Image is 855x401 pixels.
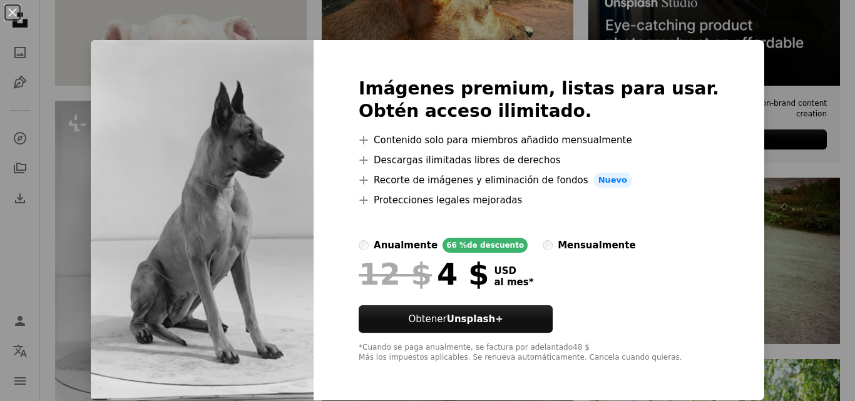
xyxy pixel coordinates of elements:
div: mensualmente [558,238,635,253]
input: mensualmente [543,240,553,250]
img: premium_photo-1664392220645-31d12181d76d [91,40,314,400]
li: Contenido solo para miembros añadido mensualmente [359,133,719,148]
li: Recorte de imágenes y eliminación de fondos [359,173,719,188]
li: Protecciones legales mejoradas [359,193,719,208]
strong: Unsplash+ [447,313,503,325]
span: Nuevo [593,173,632,188]
div: anualmente [374,238,438,253]
div: 4 $ [359,258,489,290]
div: *Cuando se paga anualmente, se factura por adelantado 48 $ Más los impuestos aplicables. Se renue... [359,343,719,363]
span: al mes * [494,277,533,288]
span: 12 $ [359,258,432,290]
div: 66 % de descuento [443,238,528,253]
h2: Imágenes premium, listas para usar. Obtén acceso ilimitado. [359,78,719,123]
li: Descargas ilimitadas libres de derechos [359,153,719,168]
button: ObtenerUnsplash+ [359,305,553,333]
span: USD [494,265,533,277]
input: anualmente66 %de descuento [359,240,369,250]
